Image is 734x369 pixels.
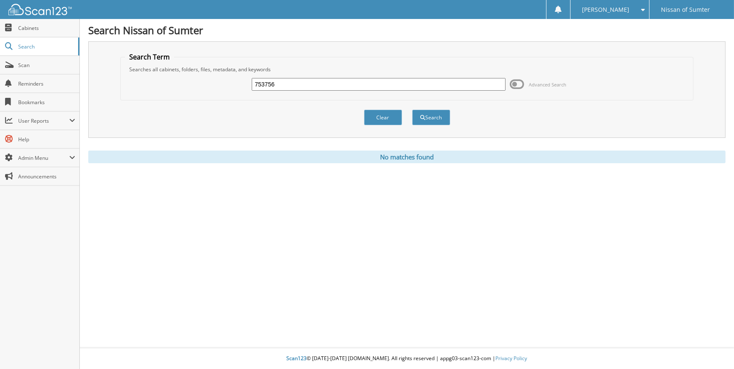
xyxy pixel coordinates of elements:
span: Announcements [18,173,75,180]
span: Search [18,43,74,50]
h1: Search Nissan of Sumter [88,23,726,37]
span: Scan123 [287,355,307,362]
span: Reminders [18,80,75,87]
a: Privacy Policy [496,355,527,362]
legend: Search Term [125,52,174,62]
span: Cabinets [18,24,75,32]
span: User Reports [18,117,69,124]
span: Advanced Search [529,81,566,88]
div: No matches found [88,151,726,163]
button: Clear [364,110,402,125]
span: Nissan of Sumter [661,7,710,12]
span: Bookmarks [18,99,75,106]
div: © [DATE]-[DATE] [DOMAIN_NAME]. All rights reserved | appg03-scan123-com | [80,348,734,369]
span: [PERSON_NAME] [582,7,630,12]
span: Help [18,136,75,143]
img: scan123-logo-white.svg [8,4,72,15]
button: Search [412,110,450,125]
span: Scan [18,62,75,69]
span: Admin Menu [18,154,69,162]
div: Searches all cabinets, folders, files, metadata, and keywords [125,66,688,73]
iframe: Chat Widget [692,329,734,369]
